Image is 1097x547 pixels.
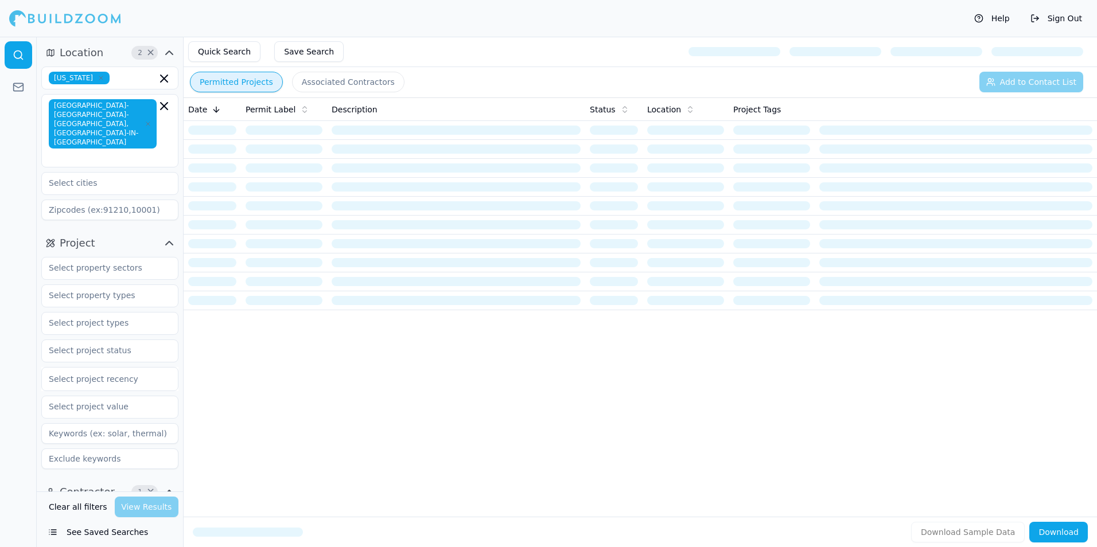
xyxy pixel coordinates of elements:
[41,448,178,469] input: Exclude keywords
[42,340,164,361] input: Select project status
[590,104,616,115] span: Status
[42,396,164,417] input: Select project value
[647,104,681,115] span: Location
[146,489,155,495] span: Clear Contractor filters
[42,173,164,193] input: Select cities
[188,41,260,62] button: Quick Search
[41,200,178,220] input: Zipcodes (ex:91210,10001)
[188,104,207,115] span: Date
[42,285,164,306] input: Select property types
[46,497,110,517] button: Clear all filters
[60,235,95,251] span: Project
[190,72,283,92] button: Permitted Projects
[1025,9,1088,28] button: Sign Out
[41,44,178,62] button: Location2Clear Location filters
[42,312,164,333] input: Select project types
[246,104,295,115] span: Permit Label
[49,99,157,149] span: [GEOGRAPHIC_DATA]-[GEOGRAPHIC_DATA]-[GEOGRAPHIC_DATA], [GEOGRAPHIC_DATA]-IN-[GEOGRAPHIC_DATA]
[42,257,164,278] input: Select property sectors
[134,47,146,58] span: 2
[292,72,404,92] button: Associated Contractors
[41,423,178,444] input: Keywords (ex: solar, thermal)
[60,484,115,500] span: Contractor
[134,486,146,498] span: 1
[41,522,178,542] button: See Saved Searches
[41,483,178,501] button: Contractor1Clear Contractor filters
[1029,522,1088,542] button: Download
[49,72,110,84] span: [US_STATE]
[41,234,178,252] button: Project
[332,104,378,115] span: Description
[733,104,781,115] span: Project Tags
[146,50,155,56] span: Clear Location filters
[60,45,103,61] span: Location
[968,9,1016,28] button: Help
[274,41,344,62] button: Save Search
